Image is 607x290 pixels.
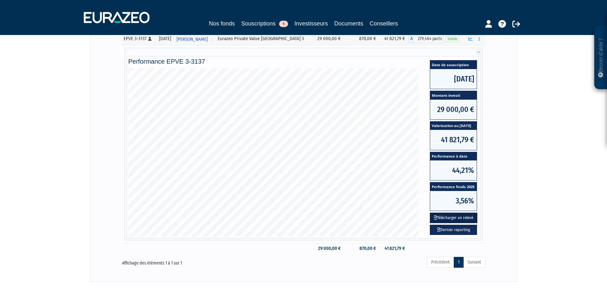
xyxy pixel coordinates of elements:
[430,213,477,223] button: Télécharger un relevé
[430,191,477,211] span: 3,56%
[344,32,379,45] td: 870,00 €
[334,19,363,28] a: Documents
[430,225,477,235] a: Dernier reporting
[379,32,408,45] td: 41 821,79 €
[211,33,213,45] i: Voir l'investisseur
[241,19,288,28] a: Souscriptions1
[445,36,459,42] span: Valide
[408,35,444,43] div: A - Eurazeo Private Value Europe 3
[177,33,208,45] span: [PERSON_NAME]
[430,69,477,89] span: [DATE]
[122,256,268,266] div: Affichage des éléments 1 à 1 sur 1
[84,12,149,23] img: 1732889491-logotype_eurazeo_blanc_rvb.png
[313,243,344,254] td: 29 000,00 €
[415,35,444,43] span: 279,464 parts
[430,60,477,69] span: Date de souscription
[430,160,477,180] span: 44,21%
[279,21,288,27] span: 1
[124,35,154,42] div: EPVE 3-3137
[209,19,235,28] a: Nos fonds
[370,19,398,28] a: Conseillers
[344,243,379,254] td: 870,00 €
[174,32,215,45] a: [PERSON_NAME]
[454,257,464,268] a: 1
[597,29,604,86] p: Besoin d'aide ?
[430,182,477,191] span: Performance fonds 2025
[379,243,408,254] td: 41 821,79 €
[148,37,152,41] i: [Français] Personne physique
[430,152,477,161] span: Performance à date
[294,19,328,29] a: Investisseurs
[430,130,477,150] span: 41 821,79 €
[430,122,477,130] span: Valorisation au [DATE]
[430,100,477,119] span: 29 000,00 €
[430,91,477,100] span: Montant investi
[218,35,311,42] div: Eurazeo Private Value [GEOGRAPHIC_DATA] 3
[158,35,172,42] div: [DATE]
[313,32,344,45] td: 29 000,00 €
[128,58,479,65] h4: Performance EPVE 3-3137
[408,35,415,43] span: A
